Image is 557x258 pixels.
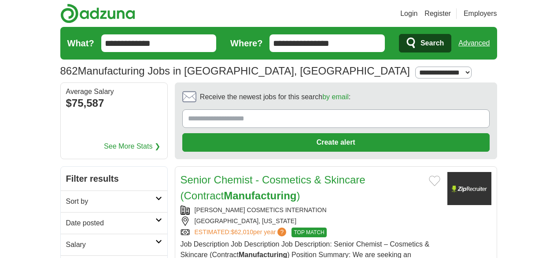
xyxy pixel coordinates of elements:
[61,167,167,191] h2: Filter results
[181,174,365,202] a: Senior Chemist - Cosmetics & Skincare (ContractManufacturing)
[277,228,286,236] span: ?
[200,92,350,102] span: Receive the newest jobs for this search :
[60,65,410,77] h1: Manufacturing Jobs in [GEOGRAPHIC_DATA], [GEOGRAPHIC_DATA]
[61,191,167,212] a: Sort by
[104,141,160,152] a: See More Stats ❯
[66,88,162,95] div: Average Salary
[195,228,288,237] a: ESTIMATED:$62,010per year?
[66,196,155,207] h2: Sort by
[66,239,155,250] h2: Salary
[181,217,440,226] div: [GEOGRAPHIC_DATA], [US_STATE]
[400,8,417,19] a: Login
[60,63,78,79] span: 862
[60,4,135,23] img: Adzuna logo
[429,176,440,186] button: Add to favorite jobs
[458,34,490,52] a: Advanced
[67,37,94,50] label: What?
[322,93,349,101] a: by email
[421,34,444,52] span: Search
[464,8,497,19] a: Employers
[291,228,326,237] span: TOP MATCH
[61,234,167,255] a: Salary
[231,228,253,236] span: $62,010
[447,172,491,205] img: Company logo
[424,8,451,19] a: Register
[66,218,155,228] h2: Date posted
[181,206,440,215] div: [PERSON_NAME] COSMETICS INTERNATION
[230,37,262,50] label: Where?
[182,133,490,152] button: Create alert
[61,212,167,234] a: Date posted
[66,95,162,111] div: $75,587
[399,34,451,52] button: Search
[224,190,296,202] strong: Manufacturing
